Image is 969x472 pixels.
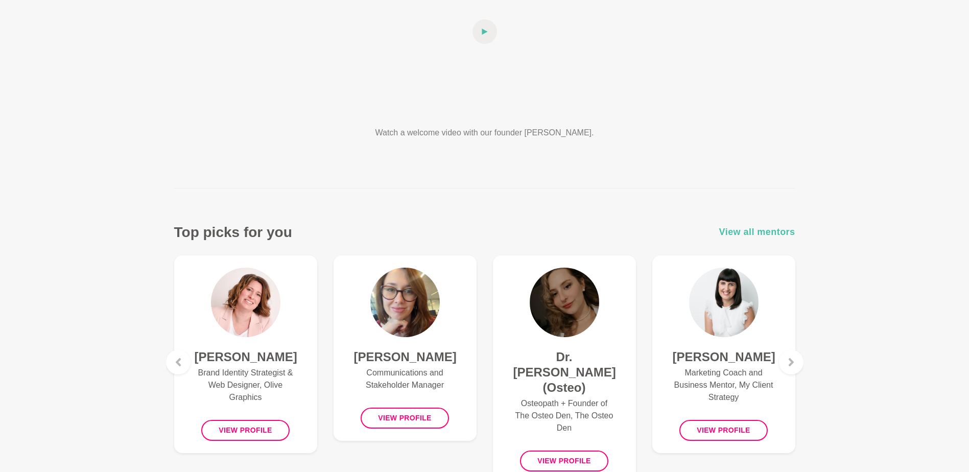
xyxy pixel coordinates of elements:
img: Amanda Greenman [211,268,280,337]
h4: [PERSON_NAME] [195,349,297,365]
h3: Top picks for you [174,223,292,241]
a: Courtney McCloud[PERSON_NAME]Communications and Stakeholder ManagerView profile [334,255,477,441]
p: Brand Identity Strategist & Web Designer, Olive Graphics [195,367,297,404]
h4: Dr. [PERSON_NAME] (Osteo) [513,349,616,395]
p: Osteopath + Founder of The Osteo Den, The Osteo Den [513,397,616,434]
a: Hayley Robertson[PERSON_NAME]Marketing Coach and Business Mentor, My Client StrategyView profile [652,255,795,453]
p: Watch a welcome video with our founder [PERSON_NAME]. [338,127,632,139]
button: View profile [361,408,449,429]
img: Dr. Anastasiya Ovechkin (Osteo) [530,268,599,337]
a: Amanda Greenman[PERSON_NAME]Brand Identity Strategist & Web Designer, Olive GraphicsView profile [174,255,317,453]
img: Hayley Robertson [689,268,759,337]
p: Communications and Stakeholder Manager [354,367,456,391]
img: Courtney McCloud [370,268,440,337]
button: View profile [679,420,768,441]
h4: [PERSON_NAME] [673,349,775,365]
button: View profile [520,451,608,471]
h4: [PERSON_NAME] [354,349,456,365]
a: View all mentors [719,225,795,240]
button: View profile [201,420,290,441]
p: Marketing Coach and Business Mentor, My Client Strategy [673,367,775,404]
